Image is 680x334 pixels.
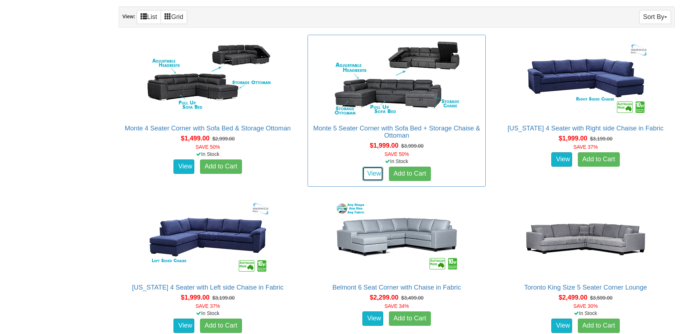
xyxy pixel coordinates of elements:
a: View [173,159,194,174]
del: $2,999.00 [212,136,234,142]
a: Add to Cart [389,311,431,326]
a: Add to Cart [389,167,431,181]
a: [US_STATE] 4 Seater with Left side Chaise in Fabric [132,284,284,291]
a: View [362,167,383,181]
a: View [551,152,572,167]
a: Add to Cart [578,152,620,167]
a: Add to Cart [200,159,242,174]
font: SAVE 50% [384,151,409,157]
span: $2,299.00 [370,294,398,301]
span: $1,999.00 [370,142,398,149]
img: Monte 5 Seater Corner with Sofa Bed + Storage Chaise & Ottoman [332,39,461,118]
img: Belmont 6 Seat Corner with Chaise in Fabric [332,198,461,277]
a: [US_STATE] 4 Seater with Right side Chaise in Fabric [508,125,664,132]
font: SAVE 37% [573,144,598,150]
div: In Stock [117,151,298,158]
del: $3,599.00 [590,295,612,301]
div: In Stock [117,310,298,317]
img: Arizona 4 Seater with Left side Chaise in Fabric [143,198,272,277]
del: $3,499.00 [401,295,423,301]
a: Monte 4 Seater Corner with Sofa Bed & Storage Ottoman [125,125,291,132]
a: View [173,319,194,333]
span: $1,999.00 [181,294,210,301]
div: In Stock [306,158,487,165]
span: $1,999.00 [558,135,587,142]
div: In Stock [495,310,676,317]
font: SAVE 50% [196,144,220,150]
img: Toronto King Size 5 Seater Corner Lounge [521,198,650,277]
img: Arizona 4 Seater with Right side Chaise in Fabric [521,39,650,118]
span: $2,499.00 [558,294,587,301]
a: View [551,319,572,333]
a: Grid [161,10,187,24]
del: $3,199.00 [212,295,234,301]
a: Monte 5 Seater Corner with Sofa Bed + Storage Chaise & Ottoman [313,125,480,139]
button: Sort By [639,10,671,24]
a: Add to Cart [578,319,620,333]
a: View [362,311,383,326]
del: $3,999.00 [401,143,423,149]
font: SAVE 37% [196,303,220,309]
font: SAVE 34% [384,303,409,309]
img: Monte 4 Seater Corner with Sofa Bed & Storage Ottoman [143,39,272,118]
strong: View: [122,14,135,19]
font: SAVE 30% [573,303,598,309]
a: Toronto King Size 5 Seater Corner Lounge [524,284,647,291]
a: Add to Cart [200,319,242,333]
del: $3,199.00 [590,136,612,142]
a: Belmont 6 Seat Corner with Chaise in Fabric [332,284,461,291]
a: List [137,10,161,24]
span: $1,499.00 [181,135,210,142]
